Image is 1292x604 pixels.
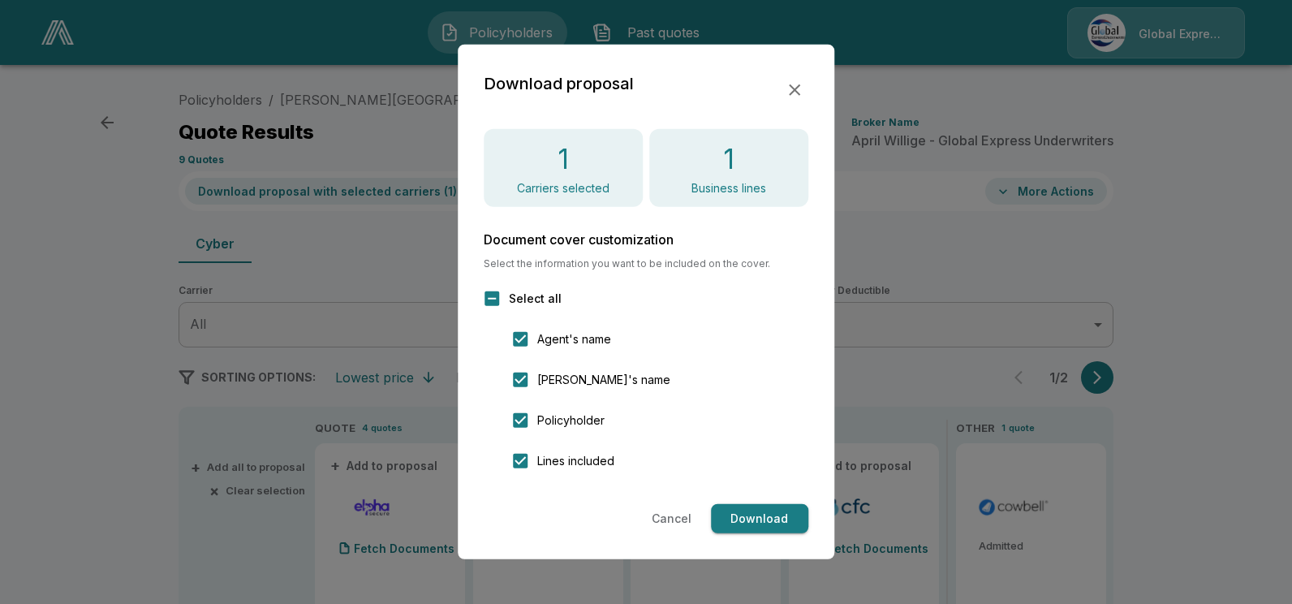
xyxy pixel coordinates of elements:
span: Lines included [537,452,614,469]
h4: 1 [723,142,734,176]
span: Agent's name [537,330,611,347]
h2: Download proposal [484,71,634,97]
span: [PERSON_NAME]'s name [537,371,670,388]
h4: 1 [558,142,569,176]
p: Carriers selected [517,183,609,194]
button: Download [711,504,808,534]
h6: Document cover customization [484,233,808,246]
button: Cancel [645,504,698,534]
span: Select all [509,290,562,307]
span: Select the information you want to be included on the cover. [484,259,808,269]
span: Policyholder [537,412,605,429]
p: Business lines [691,183,766,194]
